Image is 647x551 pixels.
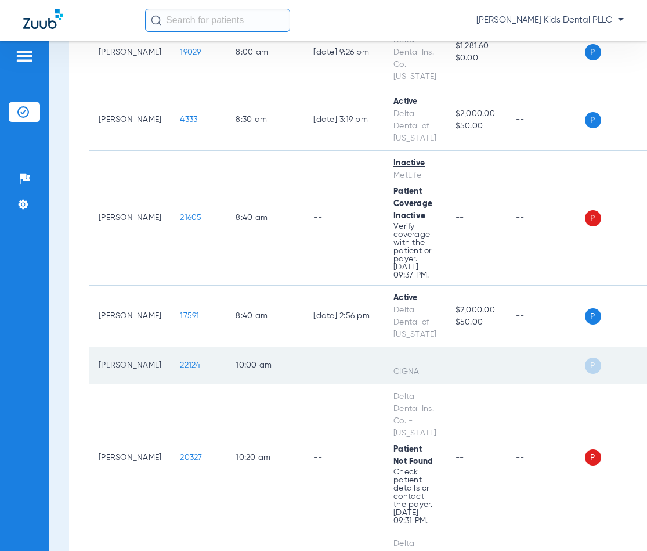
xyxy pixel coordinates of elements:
[456,304,497,316] span: $2,000.00
[304,151,384,286] td: --
[180,116,197,124] span: 4333
[393,157,437,170] div: Inactive
[507,151,585,286] td: --
[226,384,304,531] td: 10:20 AM
[507,89,585,151] td: --
[393,354,437,366] div: --
[304,384,384,531] td: --
[507,384,585,531] td: --
[507,347,585,384] td: --
[585,449,601,466] span: P
[507,286,585,347] td: --
[180,312,199,320] span: 17591
[226,286,304,347] td: 8:40 AM
[456,214,464,222] span: --
[585,358,601,374] span: P
[585,308,601,325] span: P
[456,40,497,52] span: $1,281.60
[393,222,437,279] p: Verify coverage with the patient or payer. [DATE] 09:37 PM.
[89,151,171,286] td: [PERSON_NAME]
[15,49,34,63] img: hamburger-icon
[145,9,290,32] input: Search for patients
[151,15,161,26] img: Search Icon
[456,361,464,369] span: --
[180,361,200,369] span: 22124
[89,16,171,89] td: [PERSON_NAME]
[89,89,171,151] td: [PERSON_NAME]
[180,214,201,222] span: 21605
[393,304,437,341] div: Delta Dental of [US_STATE]
[393,391,437,440] div: Delta Dental Ins. Co. - [US_STATE]
[226,347,304,384] td: 10:00 AM
[589,495,647,551] iframe: Chat Widget
[180,453,202,462] span: 20327
[23,9,63,29] img: Zuub Logo
[393,445,433,466] span: Patient Not Found
[393,96,437,108] div: Active
[304,286,384,347] td: [DATE] 2:56 PM
[89,347,171,384] td: [PERSON_NAME]
[393,188,432,220] span: Patient Coverage Inactive
[304,89,384,151] td: [DATE] 3:19 PM
[456,52,497,64] span: $0.00
[393,34,437,83] div: Delta Dental Ins. Co. - [US_STATE]
[226,151,304,286] td: 8:40 AM
[585,112,601,128] span: P
[456,316,497,329] span: $50.00
[89,384,171,531] td: [PERSON_NAME]
[304,347,384,384] td: --
[456,120,497,132] span: $50.00
[456,108,497,120] span: $2,000.00
[476,15,624,26] span: [PERSON_NAME] Kids Dental PLLC
[585,210,601,226] span: P
[393,468,437,525] p: Check patient details or contact the payer. [DATE] 09:31 PM.
[393,292,437,304] div: Active
[456,453,464,462] span: --
[393,170,437,182] div: MetLife
[89,286,171,347] td: [PERSON_NAME]
[393,366,437,378] div: CIGNA
[304,16,384,89] td: [DATE] 9:26 PM
[507,16,585,89] td: --
[180,48,201,56] span: 19029
[585,44,601,60] span: P
[393,108,437,145] div: Delta Dental of [US_STATE]
[226,16,304,89] td: 8:00 AM
[226,89,304,151] td: 8:30 AM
